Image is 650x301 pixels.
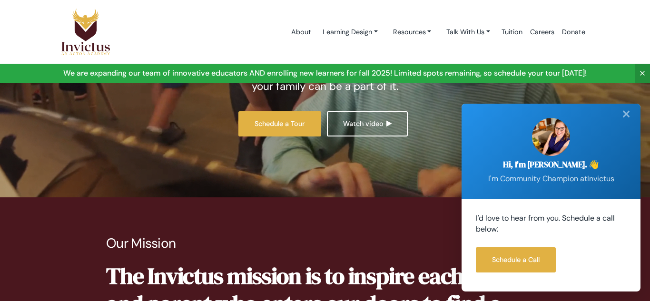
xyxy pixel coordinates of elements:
a: Schedule a Call [476,247,556,272]
img: Logo [61,8,110,56]
p: I'm Community Champion at [476,174,626,184]
h2: Hi, I'm [PERSON_NAME]. 👋 [476,160,626,170]
span: Invictus [587,174,614,184]
a: Learning Design [315,23,385,41]
a: Tuition [498,12,526,52]
a: Talk With Us [439,23,498,41]
a: Careers [526,12,558,52]
a: Watch video [327,111,407,136]
a: About [287,12,315,52]
a: Resources [385,23,439,41]
p: Our Mission [106,235,544,252]
p: I'd love to hear from you. Schedule a call below: [476,213,626,235]
a: Schedule a Tour [238,111,321,136]
a: Donate [558,12,589,52]
img: sarah.jpg [532,118,570,156]
div: ✕ [617,104,636,125]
